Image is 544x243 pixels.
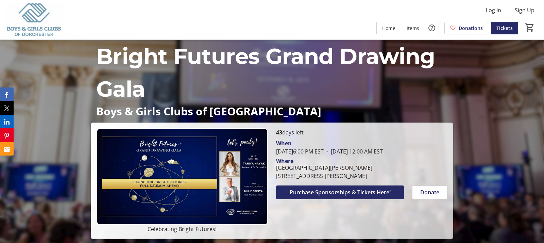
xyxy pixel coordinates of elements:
span: [DATE] 6:00 PM EST [276,148,324,155]
p: Boys & Girls Clubs of [GEOGRAPHIC_DATA] [96,105,448,117]
a: Items [401,22,425,34]
span: Log In [486,6,501,14]
span: Donations [459,25,483,32]
a: Home [377,22,401,34]
p: Celebrating Bright Futures! [97,225,268,233]
div: When [276,139,292,147]
button: Sign Up [509,5,540,16]
span: Purchase Sponsorships & Tickets Here! [290,188,391,196]
div: [GEOGRAPHIC_DATA][PERSON_NAME] [276,164,372,172]
img: Boys & Girls Clubs of Dorchester's Logo [4,3,65,37]
div: [STREET_ADDRESS][PERSON_NAME] [276,172,372,180]
span: Tickets [496,25,513,32]
button: Donate [412,185,447,199]
p: days left [276,128,447,136]
img: Campaign CTA Media Photo [97,128,268,225]
span: Items [407,25,419,32]
button: Help [425,21,439,35]
span: Sign Up [515,6,534,14]
button: Purchase Sponsorships & Tickets Here! [276,185,404,199]
span: 43 [276,129,282,136]
a: Tickets [491,22,518,34]
span: Donate [420,188,439,196]
span: [DATE] 12:00 AM EST [324,148,383,155]
a: Donations [444,22,488,34]
span: - [324,148,331,155]
div: Where [276,158,293,164]
p: Bright Futures Grand Drawing Gala [96,40,448,105]
span: Home [382,25,395,32]
button: Cart [524,21,536,34]
button: Log In [480,5,507,16]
